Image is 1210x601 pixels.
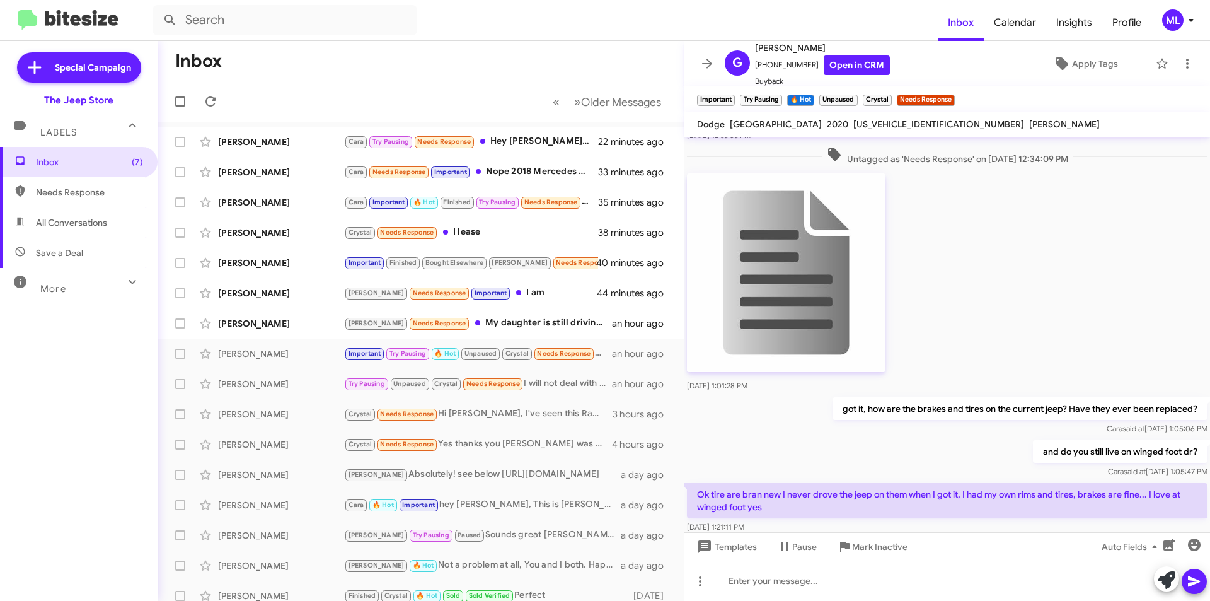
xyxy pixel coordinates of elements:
span: Cara [349,198,364,206]
span: [PERSON_NAME] [1029,119,1100,130]
span: Important [434,168,467,176]
span: Needs Response [380,228,434,236]
div: [PERSON_NAME] [218,196,344,209]
span: 🔥 Hot [434,349,456,358]
div: hey [PERSON_NAME], This is [PERSON_NAME] lefthand sales manager at the jeep store in [GEOGRAPHIC_... [344,498,621,512]
span: Needs Response [372,168,426,176]
div: 40 minutes ago [598,257,674,269]
button: Next [567,89,669,115]
div: a day ago [621,559,674,572]
span: Needs Response [36,186,143,199]
div: 33 minutes ago [598,166,674,178]
div: [PERSON_NAME] [218,347,344,360]
p: got it, how are the brakes and tires on the current jeep? Have they ever been replaced? [833,397,1207,420]
div: [PERSON_NAME] [218,438,344,451]
span: « [553,94,560,110]
span: Apply Tags [1072,52,1118,75]
span: Try Pausing [413,531,449,539]
div: [PERSON_NAME] [218,226,344,239]
span: Important [349,349,381,358]
img: 9k= [687,173,885,372]
div: 4 hours ago [612,438,674,451]
small: Crystal [863,95,892,106]
div: Hi [PERSON_NAME], I've seen this Ram in a few different YouTube videos but I don't know what it i... [344,407,613,421]
div: [PERSON_NAME] [218,499,344,511]
span: Bought Elsewhere [425,259,483,267]
span: More [40,283,66,295]
span: Needs Response [537,349,591,358]
span: Cara [DATE] 1:05:47 PM [1108,467,1207,476]
span: Pause [792,535,817,558]
span: Cara [349,501,364,509]
a: Profile [1102,4,1151,41]
div: Not a problem at all, You and I both. Happy to reach out [DATE] morning to see if we can set up a... [344,558,621,573]
div: Sounds great [PERSON_NAME], Thank you very much [344,528,621,542]
div: Absolutely! see below [URL][DOMAIN_NAME] [344,467,621,482]
span: Crystal [384,592,408,600]
div: [PERSON_NAME] [218,378,344,390]
span: Older Messages [581,95,661,109]
div: ML [1162,9,1184,31]
span: Dodge [697,119,725,130]
span: Crystal [349,440,372,448]
span: Paused [458,531,481,539]
span: [US_VEHICLE_IDENTIFICATION_NUMBER] [853,119,1024,130]
div: 3 hours ago [613,408,674,421]
div: a day ago [621,499,674,511]
span: G [732,53,742,73]
button: Templates [684,535,767,558]
div: Sold it [344,255,598,270]
span: Important [349,259,381,267]
span: [DATE] 1:21:11 PM [687,522,744,532]
div: [PERSON_NAME] [218,559,344,572]
span: [PHONE_NUMBER] [755,55,890,75]
div: I lease [344,225,598,240]
div: Nope 2018 Mercedes Cla250 Want it ? [344,165,598,179]
span: Needs Response [380,440,434,448]
div: Good afternoon! My husband let me keep the car for $9500 difference, is it still available? [344,195,598,209]
div: a day ago [621,469,674,481]
div: [PERSON_NAME] [218,287,344,300]
span: Crystal [434,380,458,388]
span: Auto Fields [1102,535,1162,558]
h1: Inbox [175,51,222,71]
span: [DATE] 1:01:28 PM [687,381,747,390]
span: Mark Inactive [852,535,907,558]
div: 44 minutes ago [598,287,674,300]
div: 22 minutes ago [598,136,674,148]
p: and do you still live on winged foot dr? [1033,440,1207,463]
span: Labels [40,127,77,138]
span: Needs Response [556,259,609,267]
span: Cara [DATE] 1:05:06 PM [1107,424,1207,433]
span: Needs Response [524,198,578,206]
span: Finished [389,259,417,267]
span: Needs Response [413,319,466,327]
span: Important [402,501,435,509]
span: Try Pausing [349,380,385,388]
div: an hour ago [612,378,674,390]
span: Crystal [349,228,372,236]
span: 🔥 Hot [413,561,434,569]
span: Unpaused [464,349,497,358]
span: [PERSON_NAME] [492,259,548,267]
small: 🔥 Hot [787,95,814,106]
span: Cara [349,168,364,176]
a: Inbox [938,4,984,41]
div: an hour ago [612,317,674,330]
span: said at [1122,424,1144,433]
span: Try Pausing [389,349,426,358]
div: Yes thanks you [PERSON_NAME] was great!!!! Just trying to figure out if I should wait to see what... [344,437,612,452]
span: 2020 [827,119,848,130]
a: Calendar [984,4,1046,41]
span: Buyback [755,75,890,88]
a: Insights [1046,4,1102,41]
small: Try Pausing [740,95,781,106]
div: [PERSON_NAME] [218,469,344,481]
button: Auto Fields [1092,535,1172,558]
div: 38 minutes ago [598,226,674,239]
button: Pause [767,535,827,558]
div: Hey [PERSON_NAME]. I'm not ready to sell yet. We use it for the beach and sometimes we go to [PER... [344,134,598,149]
